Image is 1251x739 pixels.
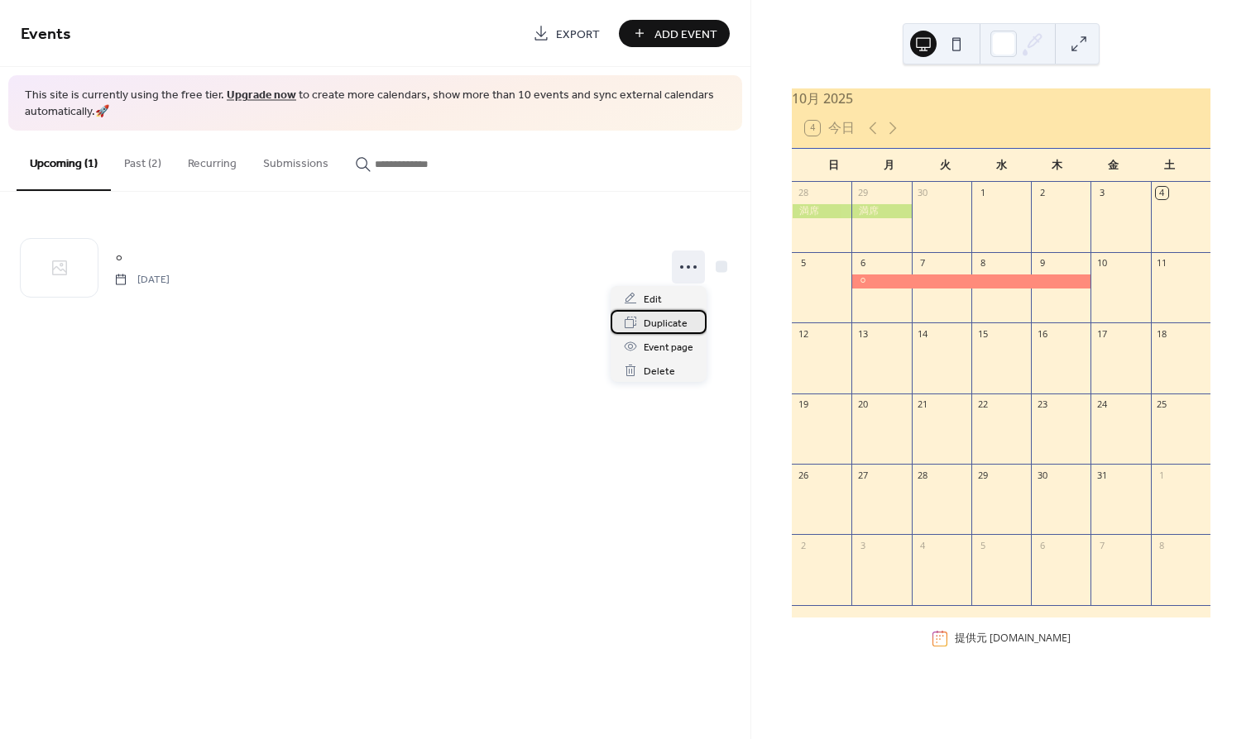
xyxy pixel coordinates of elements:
span: Delete [644,363,675,380]
div: 13 [856,327,869,340]
div: 3 [856,539,869,551]
span: Edit [644,291,662,308]
button: Past (2) [111,131,175,189]
div: 7 [917,257,929,269]
div: 23 [1036,398,1048,411]
div: 月 [861,149,918,182]
div: 17 [1095,327,1108,340]
button: Recurring [175,131,250,189]
span: Events [21,18,71,50]
a: Export [520,20,612,47]
div: 6 [1036,539,1048,551]
div: 28 [917,469,929,481]
div: 6 [856,257,869,269]
a: ⚪︎ [114,249,124,268]
button: Upcoming (1) [17,131,111,191]
div: 25 [1156,398,1168,411]
div: 2 [797,539,809,551]
div: 30 [1036,469,1048,481]
div: 提供元 [955,631,1071,646]
div: 30 [917,187,929,199]
div: 27 [856,469,869,481]
div: 26 [797,469,809,481]
span: Export [556,26,600,43]
div: 22 [976,398,989,411]
div: 14 [917,327,929,340]
div: ⚪︎ [851,274,1090,288]
span: Duplicate [644,315,688,332]
div: 木 [1029,149,1086,182]
div: 18 [1156,327,1168,340]
button: Submissions [250,131,342,189]
div: 火 [918,149,974,182]
div: 5 [797,257,809,269]
div: 28 [797,187,809,199]
a: Upgrade now [227,84,296,107]
button: Add Event [619,20,730,47]
div: 24 [1095,398,1108,411]
span: Add Event [654,26,717,43]
span: Event page [644,339,693,356]
div: 10月 2025 [792,88,1210,108]
div: 8 [1156,539,1168,551]
span: ⚪︎ [114,250,124,267]
div: 1 [1156,469,1168,481]
div: 9 [1036,257,1048,269]
div: 日 [805,149,861,182]
span: This site is currently using the free tier. to create more calendars, show more than 10 events an... [25,88,726,120]
div: 満席 [792,204,851,218]
div: 金 [1086,149,1142,182]
div: 2 [1036,187,1048,199]
div: 20 [856,398,869,411]
div: 土 [1141,149,1197,182]
div: 29 [856,187,869,199]
a: [DOMAIN_NAME] [990,631,1071,645]
div: 16 [1036,327,1048,340]
div: 水 [973,149,1029,182]
span: [DATE] [114,272,170,287]
div: 4 [917,539,929,551]
div: 5 [976,539,989,551]
div: 15 [976,327,989,340]
div: 11 [1156,257,1168,269]
div: 10 [1095,257,1108,269]
div: 1 [976,187,989,199]
div: 満席 [851,204,911,218]
div: 12 [797,327,809,340]
div: 7 [1095,539,1108,551]
div: 4 [1156,187,1168,199]
div: 31 [1095,469,1108,481]
div: 3 [1095,187,1108,199]
div: 21 [917,398,929,411]
div: 29 [976,469,989,481]
div: 19 [797,398,809,411]
div: 8 [976,257,989,269]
